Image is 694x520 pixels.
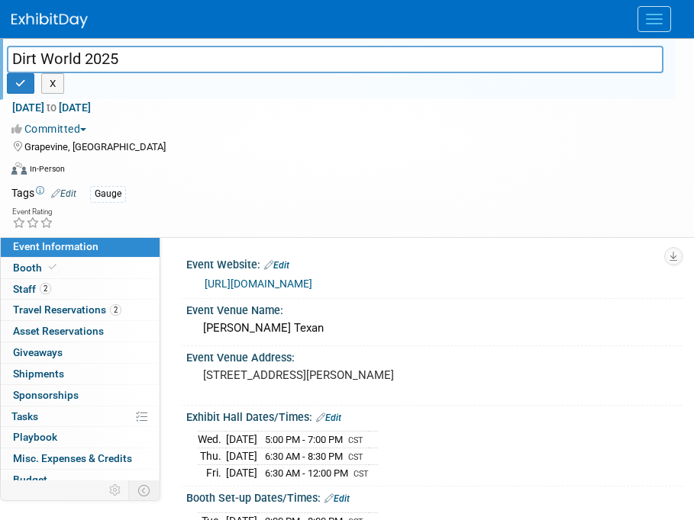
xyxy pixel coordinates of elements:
td: Thu. [198,448,226,465]
a: Asset Reservations [1,321,160,342]
span: to [44,101,59,114]
span: Tasks [11,410,38,422]
span: Staff [13,283,51,295]
a: Staff2 [1,279,160,300]
span: Misc. Expenses & Credits [13,452,132,464]
i: Booth reservation complete [49,263,56,271]
a: Booth [1,258,160,278]
div: Event Rating [12,208,53,216]
a: Edit [51,188,76,199]
pre: [STREET_ADDRESS][PERSON_NAME] [203,368,666,382]
a: Misc. Expenses & Credits [1,448,160,469]
td: Wed. [198,432,226,448]
span: Budget [13,473,47,486]
div: Event Website: [186,253,683,273]
div: Event Venue Name: [186,299,683,318]
span: 6:30 AM - 8:30 PM [265,451,343,462]
td: Fri. [198,464,226,480]
a: Edit [264,260,289,271]
span: Asset Reservations [13,325,104,337]
div: Gauge [90,186,126,202]
button: Menu [638,6,671,32]
a: Tasks [1,406,160,427]
button: X [41,73,65,95]
a: Edit [316,412,341,423]
span: Shipments [13,368,64,380]
td: Tags [11,185,76,203]
td: [DATE] [226,432,257,448]
span: 5:00 PM - 7:00 PM [265,434,343,445]
span: 6:30 AM - 12:00 PM [265,467,348,479]
span: Event Information [13,240,98,252]
a: Shipments [1,364,160,384]
span: Grapevine, [GEOGRAPHIC_DATA] [24,141,166,152]
a: Budget [1,470,160,490]
img: ExhibitDay [11,13,88,28]
div: In-Person [29,163,65,175]
span: Giveaways [13,346,63,358]
img: Format-Inperson.png [11,162,27,175]
td: Personalize Event Tab Strip [102,480,129,500]
td: [DATE] [226,448,257,465]
a: [URL][DOMAIN_NAME] [205,278,312,290]
span: Sponsorships [13,389,79,401]
div: Booth Set-up Dates/Times: [186,486,683,506]
td: [DATE] [226,464,257,480]
span: Booth [13,262,60,274]
span: CST [348,435,363,445]
div: Event Format [11,160,675,183]
a: Giveaways [1,342,160,363]
div: [PERSON_NAME] Texan [198,316,671,340]
a: Playbook [1,427,160,448]
a: Travel Reservations2 [1,300,160,320]
span: CST [353,469,369,479]
span: Playbook [13,431,57,443]
a: Sponsorships [1,385,160,406]
div: Exhibit Hall Dates/Times: [186,406,683,425]
button: Committed [11,121,92,136]
span: 2 [110,304,121,316]
a: Event Information [1,236,160,257]
span: Travel Reservations [13,303,121,316]
span: 2 [40,283,51,294]
span: [DATE] [DATE] [11,101,92,114]
a: Edit [324,493,350,504]
td: Toggle Event Tabs [129,480,160,500]
span: CST [348,452,363,462]
div: Event Venue Address: [186,346,683,365]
